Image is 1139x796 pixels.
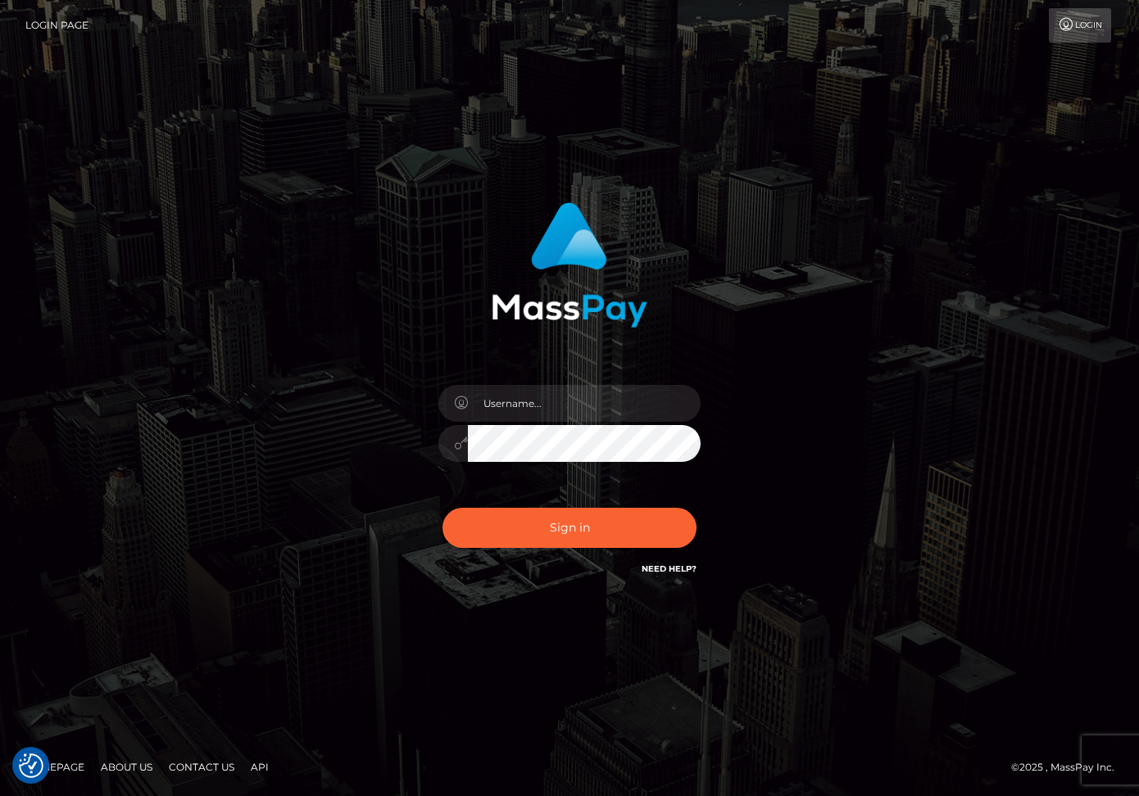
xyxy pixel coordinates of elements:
a: API [244,754,275,780]
a: Contact Us [162,754,241,780]
img: Revisit consent button [19,753,43,778]
a: About Us [94,754,159,780]
a: Homepage [18,754,91,780]
a: Login Page [25,8,88,43]
input: Username... [468,385,701,422]
img: MassPay Login [492,202,647,328]
button: Sign in [442,508,697,548]
div: © 2025 , MassPay Inc. [1011,758,1127,776]
a: Need Help? [642,563,697,574]
button: Consent Preferences [19,753,43,778]
a: Login [1049,8,1111,43]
